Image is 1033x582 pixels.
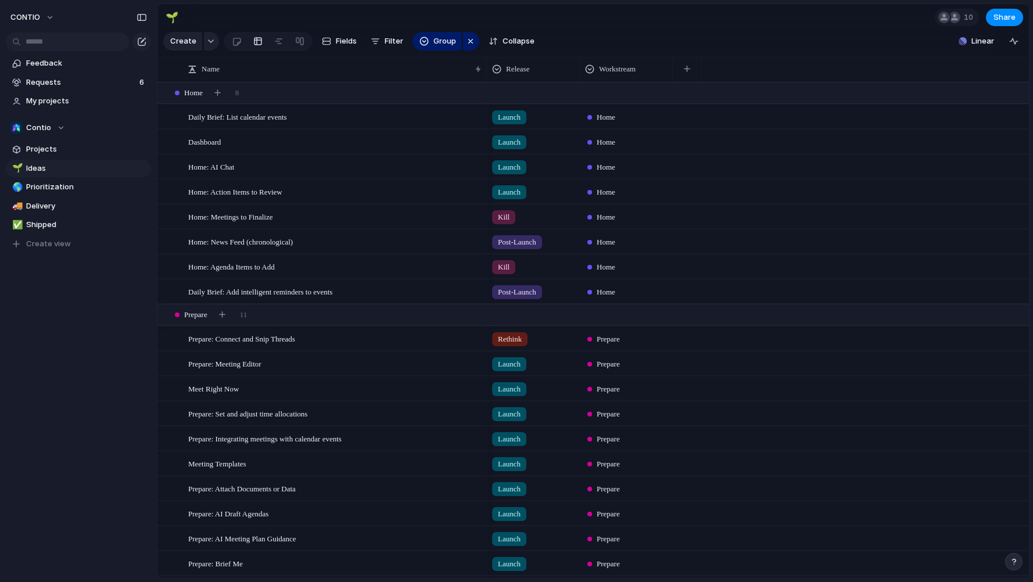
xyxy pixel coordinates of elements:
[597,236,615,248] span: Home
[26,58,147,69] span: Feedback
[235,87,239,99] span: 8
[163,8,181,27] button: 🌱
[188,260,275,273] span: Home: Agenda Items to Add
[6,119,151,136] button: Contio
[139,77,146,88] span: 6
[498,333,522,345] span: Rethink
[498,383,521,395] span: Launch
[6,74,151,91] a: Requests6
[188,332,295,345] span: Prepare: Connect and Snip Threads
[498,408,521,420] span: Launch
[6,197,151,215] a: 🚚Delivery
[599,63,636,75] span: Workstream
[986,9,1023,26] button: Share
[6,141,151,158] a: Projects
[188,235,293,248] span: Home: News Feed (chronological)
[597,136,615,148] span: Home
[6,216,151,233] a: ✅Shipped
[385,35,403,47] span: Filter
[26,95,147,107] span: My projects
[413,32,462,51] button: Group
[10,12,40,23] span: CONTIO
[993,12,1016,23] span: Share
[597,211,615,223] span: Home
[26,77,136,88] span: Requests
[498,261,510,273] span: Kill
[597,383,620,395] span: Prepare
[433,35,456,47] span: Group
[498,161,521,173] span: Launch
[971,35,994,47] span: Linear
[366,32,408,51] button: Filter
[26,163,147,174] span: Ideas
[498,433,521,445] span: Launch
[188,110,287,123] span: Daily Brief: List calendar events
[597,533,620,545] span: Prepare
[240,309,248,321] span: 11
[188,457,246,470] span: Meeting Templates
[10,200,22,212] button: 🚚
[964,12,977,23] span: 10
[498,533,521,545] span: Launch
[26,122,51,134] span: Contio
[188,531,296,545] span: Prepare: AI Meeting Plan Guidance
[597,186,615,198] span: Home
[188,506,268,520] span: Prepare: AI Draft Agendas
[597,358,620,370] span: Prepare
[26,219,147,231] span: Shipped
[188,185,282,198] span: Home: Action Items to Review
[498,483,521,495] span: Launch
[597,408,620,420] span: Prepare
[10,219,22,231] button: ✅
[498,458,521,470] span: Launch
[503,35,535,47] span: Collapse
[597,333,620,345] span: Prepare
[188,556,243,570] span: Prepare: Brief Me
[12,218,20,232] div: ✅
[597,558,620,570] span: Prepare
[163,32,202,51] button: Create
[26,143,147,155] span: Projects
[188,432,342,445] span: Prepare: Integrating meetings with calendar events
[6,92,151,110] a: My projects
[10,163,22,174] button: 🌱
[498,558,521,570] span: Launch
[6,178,151,196] a: 🌎Prioritization
[6,55,151,72] a: Feedback
[188,210,273,223] span: Home: Meetings to Finalize
[188,135,221,148] span: Dashboard
[188,382,239,395] span: Meet Right Now
[597,433,620,445] span: Prepare
[597,508,620,520] span: Prepare
[597,483,620,495] span: Prepare
[170,35,196,47] span: Create
[10,181,22,193] button: 🌎
[26,181,147,193] span: Prioritization
[26,238,71,250] span: Create view
[12,199,20,213] div: 🚚
[6,160,151,177] a: 🌱Ideas
[498,358,521,370] span: Launch
[484,32,539,51] button: Collapse
[188,482,296,495] span: Prepare: Attach Documents or Data
[498,508,521,520] span: Launch
[12,181,20,194] div: 🌎
[12,161,20,175] div: 🌱
[188,407,307,420] span: Prepare: Set and adjust time allocations
[498,211,510,223] span: Kill
[184,87,203,99] span: Home
[166,9,178,25] div: 🌱
[597,286,615,298] span: Home
[954,33,999,50] button: Linear
[597,261,615,273] span: Home
[498,236,536,248] span: Post-Launch
[498,286,536,298] span: Post-Launch
[188,357,261,370] span: Prepare: Meeting Editor
[597,112,615,123] span: Home
[498,186,521,198] span: Launch
[188,160,234,173] span: Home: AI Chat
[336,35,357,47] span: Fields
